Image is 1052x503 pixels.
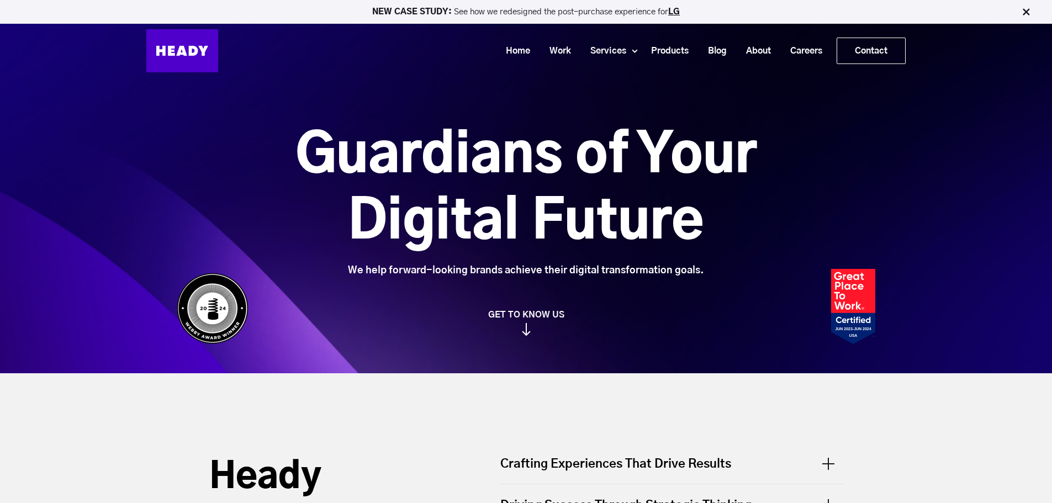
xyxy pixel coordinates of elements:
img: Close Bar [1021,7,1032,18]
a: GET TO KNOW US [171,309,881,336]
a: Blog [694,41,732,61]
div: We help forward-looking brands achieve their digital transformation goals. [234,264,818,277]
a: About [732,41,776,61]
img: arrow_down [522,323,531,336]
img: Heady_2023_Certification_Badge [831,269,875,344]
a: Products [637,41,694,61]
div: Navigation Menu [229,38,906,64]
a: LG [668,8,680,16]
a: Contact [837,38,905,63]
a: Careers [776,41,828,61]
img: Heady_Logo_Web-01 (1) [146,29,218,72]
p: See how we redesigned the post-purchase experience for [5,8,1047,16]
a: Home [492,41,536,61]
div: Crafting Experiences That Drive Results [500,456,843,484]
a: Services [577,41,632,61]
h1: Guardians of Your Digital Future [234,123,818,256]
img: Heady_WebbyAward_Winner-4 [177,273,249,344]
strong: NEW CASE STUDY: [372,8,454,16]
a: Work [536,41,577,61]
